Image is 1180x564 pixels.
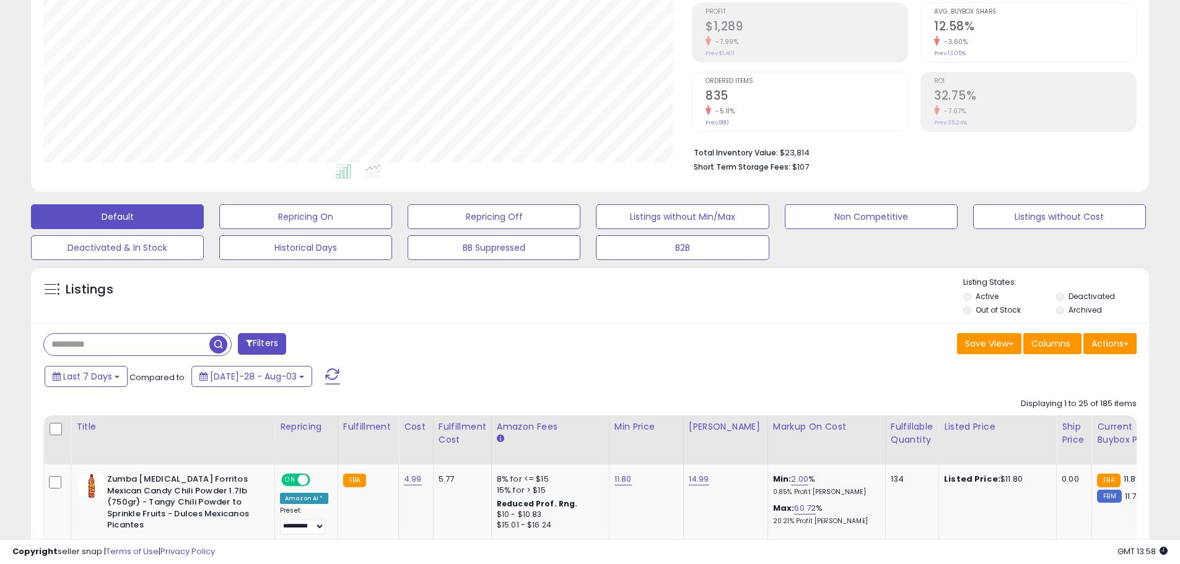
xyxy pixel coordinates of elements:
[773,420,880,433] div: Markup on Cost
[944,473,1000,485] b: Listed Price:
[1124,473,1136,485] span: 11.8
[1125,490,1142,502] span: 11.72
[79,474,104,498] img: 418a-1QAMdS._SL40_.jpg
[940,37,968,46] small: -3.60%
[497,510,600,520] div: $10 - $10.83
[31,204,204,229] button: Default
[963,277,1149,289] p: Listing States:
[689,420,763,433] div: [PERSON_NAME]
[773,474,876,497] div: %
[1097,420,1161,446] div: Current Buybox Price
[711,106,735,116] small: -5.11%
[596,204,769,229] button: Listings without Min/Max
[934,50,966,57] small: Prev: 13.05%
[497,520,600,531] div: $15.01 - $16.24
[957,333,1021,354] button: Save View
[210,370,297,383] span: [DATE]-28 - Aug-03
[773,503,876,526] div: %
[706,119,729,126] small: Prev: 880
[45,366,128,387] button: Last 7 Days
[934,119,967,126] small: Prev: 35.24%
[1117,545,1168,557] span: 2025-08-11 13:58 GMT
[706,89,907,105] h2: 835
[891,420,933,446] div: Fulfillable Quantity
[976,291,999,302] label: Active
[282,475,298,485] span: ON
[934,89,1136,105] h2: 32.75%
[219,204,392,229] button: Repricing On
[791,473,808,485] a: 2.00
[694,147,778,158] b: Total Inventory Value:
[1083,333,1137,354] button: Actions
[408,235,580,260] button: BB Suppressed
[497,474,600,485] div: 8% for <= $15
[596,235,769,260] button: B2B
[1069,305,1102,315] label: Archived
[280,506,328,534] div: Preset:
[891,474,929,485] div: 134
[408,204,580,229] button: Repricing Off
[219,235,392,260] button: Historical Days
[1023,333,1082,354] button: Columns
[614,420,678,433] div: Min Price
[343,420,393,433] div: Fulfillment
[66,281,113,298] h5: Listings
[439,474,482,485] div: 5.77
[934,78,1136,85] span: ROI
[107,474,258,534] b: Zumba [MEDICAL_DATA] Forritos Mexican Candy Chili Powder 1.7lb (750gr) - Tangy Chili Powder to Sp...
[129,371,186,383] span: Compared to:
[614,473,632,485] a: 11.80
[1097,490,1121,503] small: FBM
[280,493,328,504] div: Amazon AI *
[694,162,790,172] b: Short Term Storage Fees:
[711,37,738,46] small: -7.99%
[191,366,312,387] button: [DATE]-28 - Aug-03
[76,420,269,433] div: Title
[12,546,215,558] div: seller snap | |
[31,235,204,260] button: Deactivated & In Stock
[439,420,486,446] div: Fulfillment Cost
[497,485,600,496] div: 15% for > $15
[773,488,876,497] p: 0.85% Profit [PERSON_NAME]
[238,333,286,355] button: Filters
[1021,398,1137,410] div: Displaying 1 to 25 of 185 items
[794,502,816,514] a: 60.72
[497,498,578,509] b: Reduced Prof. Rng.
[404,473,422,485] a: 4.99
[689,473,709,485] a: 14.99
[934,9,1136,15] span: Avg. Buybox Share
[404,420,428,433] div: Cost
[1062,474,1082,485] div: 0.00
[160,545,215,557] a: Privacy Policy
[785,204,958,229] button: Non Competitive
[1069,291,1115,302] label: Deactivated
[973,204,1146,229] button: Listings without Cost
[1062,420,1086,446] div: Ship Price
[976,305,1021,315] label: Out of Stock
[706,19,907,36] h2: $1,289
[343,474,366,487] small: FBA
[706,78,907,85] span: Ordered Items
[106,545,159,557] a: Terms of Use
[497,420,604,433] div: Amazon Fees
[1097,474,1120,487] small: FBA
[934,19,1136,36] h2: 12.58%
[308,475,328,485] span: OFF
[694,144,1127,159] li: $23,814
[12,545,58,557] strong: Copyright
[792,161,809,173] span: $107
[944,474,1047,485] div: $11.80
[63,370,112,383] span: Last 7 Days
[773,502,795,514] b: Max:
[773,473,792,485] b: Min:
[706,9,907,15] span: Profit
[944,420,1051,433] div: Listed Price
[767,415,885,464] th: The percentage added to the cost of goods (COGS) that forms the calculator for Min & Max prices.
[773,517,876,526] p: 20.21% Profit [PERSON_NAME]
[706,50,735,57] small: Prev: $1,401
[940,106,966,116] small: -7.07%
[280,420,333,433] div: Repricing
[1031,337,1070,350] span: Columns
[497,433,504,445] small: Amazon Fees.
